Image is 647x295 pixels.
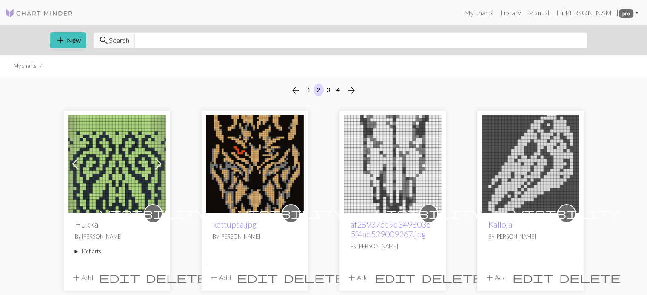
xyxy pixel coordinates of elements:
i: private [100,205,206,222]
p: By [PERSON_NAME] [351,242,435,250]
span: arrow_back [291,84,301,96]
i: Edit [375,273,416,283]
i: Edit [513,273,553,283]
button: Edit [96,270,143,286]
h2: Hukka [75,219,159,229]
span: delete [146,272,207,284]
img: Hukka jalkaterä [68,115,166,213]
button: Delete [143,270,210,286]
button: Edit [234,270,281,286]
button: 2 [314,84,324,96]
button: New [50,32,86,48]
button: Add [482,270,510,286]
a: kettupää.jpg [213,219,257,229]
span: visibility [376,207,482,220]
img: kettupää.jpg [206,115,304,213]
span: Search [109,35,129,45]
p: By [PERSON_NAME] [75,233,159,241]
button: Add [344,270,372,286]
i: private [513,205,620,222]
button: 3 [323,84,333,96]
button: Delete [281,270,348,286]
p: By [PERSON_NAME] [213,233,297,241]
img: pää2.jpg [482,115,579,213]
span: visibility [238,207,344,220]
p: By [PERSON_NAME] [488,233,573,241]
span: add [485,272,495,284]
a: Hukka jalkaterä [68,159,166,167]
span: add [71,272,81,284]
button: Edit [510,270,556,286]
img: af28937cb9d349803e5f4ad529009267.jpg [344,115,442,213]
a: af28937cb9d349803e5f4ad529009267.jpg [344,159,442,167]
span: edit [99,272,140,284]
a: pää2.jpg [482,159,579,167]
span: add [209,272,219,284]
span: delete [284,272,345,284]
span: visibility [513,207,620,220]
button: Delete [419,270,486,286]
a: kettupää.jpg [206,159,304,167]
i: Next [346,85,356,96]
i: private [238,205,344,222]
span: arrow_forward [346,84,356,96]
span: visibility [100,207,206,220]
button: Add [206,270,234,286]
button: Add [68,270,96,286]
span: pro [619,9,633,18]
a: My charts [461,4,497,21]
a: af28937cb9d349803e5f4ad529009267.jpg [351,219,430,239]
img: Logo [5,8,73,18]
span: add [55,34,66,46]
button: Edit [372,270,419,286]
span: edit [237,272,278,284]
i: private [376,205,482,222]
a: Library [497,4,524,21]
button: Next [343,84,360,97]
a: Manual [524,4,553,21]
i: Edit [99,273,140,283]
span: add [347,272,357,284]
span: search [99,34,109,46]
span: delete [559,272,621,284]
button: 4 [333,84,343,96]
button: 1 [304,84,314,96]
span: edit [375,272,416,284]
nav: Page navigation [287,84,360,97]
li: My charts [14,62,37,70]
button: Delete [556,270,624,286]
a: Hi[PERSON_NAME] pro [553,4,642,21]
i: Previous [291,85,301,96]
button: Previous [287,84,304,97]
summary: 13charts [75,247,159,256]
i: Edit [237,273,278,283]
span: edit [513,272,553,284]
a: Kalloja [488,219,512,229]
span: delete [422,272,483,284]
